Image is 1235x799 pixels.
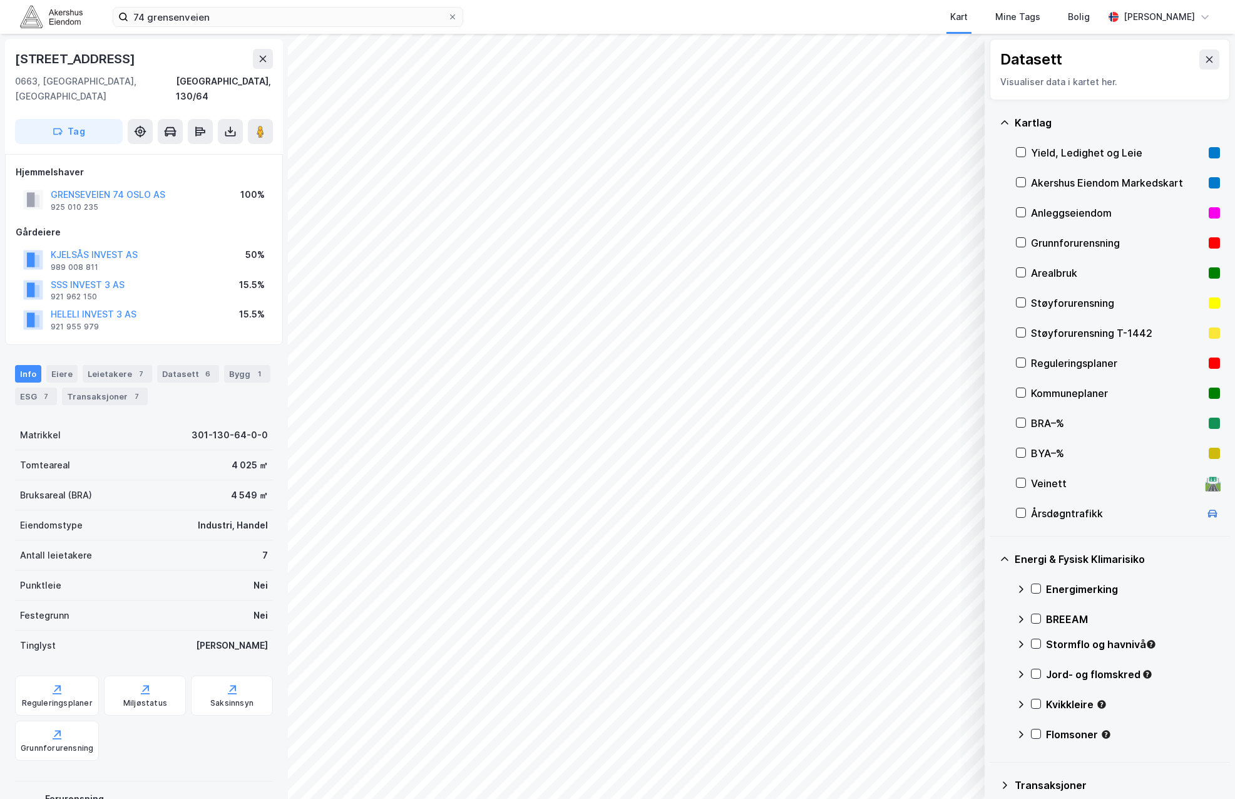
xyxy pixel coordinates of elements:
[21,743,93,753] div: Grunnforurensning
[15,365,41,383] div: Info
[20,638,56,653] div: Tinglyst
[1031,446,1204,461] div: BYA–%
[16,225,272,240] div: Gårdeiere
[1172,739,1235,799] div: Kontrollprogram for chat
[51,262,98,272] div: 989 008 811
[1172,739,1235,799] iframe: Chat Widget
[1046,582,1220,597] div: Energimerking
[253,368,265,380] div: 1
[20,608,69,623] div: Festegrunn
[15,49,138,69] div: [STREET_ADDRESS]
[1046,667,1220,682] div: Jord- og flomskred
[1096,699,1107,710] div: Tooltip anchor
[1046,612,1220,627] div: BREEAM
[232,458,268,473] div: 4 025 ㎡
[1000,75,1219,90] div: Visualiser data i kartet her.
[262,548,268,563] div: 7
[254,578,268,593] div: Nei
[20,428,61,443] div: Matrikkel
[1031,205,1204,220] div: Anleggseiendom
[157,365,219,383] div: Datasett
[240,187,265,202] div: 100%
[210,698,254,708] div: Saksinnsyn
[202,368,214,380] div: 6
[239,277,265,292] div: 15.5%
[130,390,143,403] div: 7
[20,458,70,473] div: Tomteareal
[995,9,1040,24] div: Mine Tags
[15,74,176,104] div: 0663, [GEOGRAPHIC_DATA], [GEOGRAPHIC_DATA]
[1031,326,1204,341] div: Støyforurensning T-1442
[1031,175,1204,190] div: Akershus Eiendom Markedskart
[51,292,97,302] div: 921 962 150
[1031,386,1204,401] div: Kommuneplaner
[20,488,92,503] div: Bruksareal (BRA)
[1031,476,1200,491] div: Veinett
[254,608,268,623] div: Nei
[51,322,99,332] div: 921 955 979
[1100,729,1112,740] div: Tooltip anchor
[1204,475,1221,492] div: 🛣️
[62,388,148,405] div: Transaksjoner
[20,578,61,593] div: Punktleie
[20,548,92,563] div: Antall leietakere
[1145,639,1157,650] div: Tooltip anchor
[1015,778,1220,793] div: Transaksjoner
[15,388,57,405] div: ESG
[123,698,167,708] div: Miljøstatus
[1124,9,1195,24] div: [PERSON_NAME]
[1142,669,1153,680] div: Tooltip anchor
[15,119,123,144] button: Tag
[46,365,78,383] div: Eiere
[245,247,265,262] div: 50%
[192,428,268,443] div: 301-130-64-0-0
[950,9,968,24] div: Kart
[1031,296,1204,311] div: Støyforurensning
[231,488,268,503] div: 4 549 ㎡
[1046,637,1220,652] div: Stormflo og havnivå
[39,390,52,403] div: 7
[1015,552,1220,567] div: Energi & Fysisk Klimarisiko
[198,518,268,533] div: Industri, Handel
[1031,235,1204,250] div: Grunnforurensning
[1031,506,1200,521] div: Årsdøgntrafikk
[135,368,147,380] div: 7
[1031,416,1204,431] div: BRA–%
[22,698,93,708] div: Reguleringsplaner
[1046,697,1220,712] div: Kvikkleire
[83,365,152,383] div: Leietakere
[1031,265,1204,281] div: Arealbruk
[1031,356,1204,371] div: Reguleringsplaner
[1000,49,1062,70] div: Datasett
[1015,115,1220,130] div: Kartlag
[224,365,270,383] div: Bygg
[128,8,448,26] input: Søk på adresse, matrikkel, gårdeiere, leietakere eller personer
[1031,145,1204,160] div: Yield, Ledighet og Leie
[239,307,265,322] div: 15.5%
[1046,727,1220,742] div: Flomsoner
[51,202,98,212] div: 925 010 235
[20,518,83,533] div: Eiendomstype
[1068,9,1090,24] div: Bolig
[196,638,268,653] div: [PERSON_NAME]
[16,165,272,180] div: Hjemmelshaver
[176,74,273,104] div: [GEOGRAPHIC_DATA], 130/64
[20,6,83,28] img: akershus-eiendom-logo.9091f326c980b4bce74ccdd9f866810c.svg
